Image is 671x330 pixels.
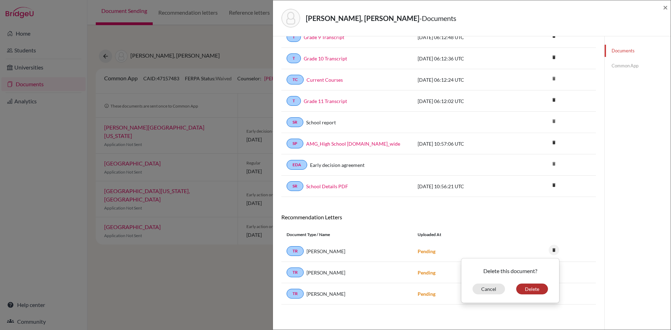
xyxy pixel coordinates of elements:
[549,32,559,41] a: delete
[412,97,517,105] div: [DATE] 06:12:02 UTC
[549,245,559,255] i: delete
[549,116,559,126] i: delete
[281,232,412,238] div: Document Type / Name
[306,119,336,126] a: School report
[418,291,435,297] strong: Pending
[549,52,559,63] i: delete
[412,55,517,62] div: [DATE] 06:12:36 UTC
[412,34,517,41] div: [DATE] 06:12:48 UTC
[306,14,419,22] strong: [PERSON_NAME], [PERSON_NAME]
[287,246,304,256] a: TR
[663,3,668,12] button: Close
[419,14,456,22] span: - Documents
[306,290,345,298] span: [PERSON_NAME]
[287,160,307,170] a: EDA
[287,75,304,85] a: TC
[310,161,365,169] a: Early decision agreement
[304,34,344,41] a: Grade 9 Transcript
[287,53,301,63] a: T
[549,73,559,84] i: delete
[516,284,548,294] button: Delete
[472,284,505,294] button: Cancel
[467,267,554,275] p: Delete this document?
[287,267,304,277] a: TR
[549,181,559,190] a: delete
[549,95,559,105] i: delete
[306,140,400,147] a: AMG_High School [DOMAIN_NAME]_wide
[549,137,559,148] i: delete
[287,96,301,106] a: T
[306,269,345,276] span: [PERSON_NAME]
[304,55,347,62] a: Grade 10 Transcript
[306,183,348,190] a: School Details PDF
[287,139,303,148] a: SP
[549,96,559,105] a: delete
[304,97,347,105] a: Grade 11 Transcript
[412,76,517,83] div: [DATE] 06:12:24 UTC
[461,258,560,303] div: delete
[663,2,668,12] span: ×
[412,183,517,190] div: [DATE] 10:56:21 UTC
[605,45,671,57] a: Documents
[281,214,596,220] h6: Recommendation Letters
[412,232,517,238] div: Uploaded at
[605,60,671,72] a: Common App
[306,76,343,83] a: Current Courses
[418,248,435,254] strong: Pending
[287,117,303,127] a: SR
[418,270,435,276] strong: Pending
[412,140,517,147] div: [DATE] 10:57:06 UTC
[549,138,559,148] a: delete
[549,246,559,255] a: delete
[287,32,301,42] a: T
[549,180,559,190] i: delete
[549,159,559,169] i: delete
[549,53,559,63] a: delete
[306,248,345,255] span: [PERSON_NAME]
[287,289,304,299] a: TR
[287,181,303,191] a: SR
